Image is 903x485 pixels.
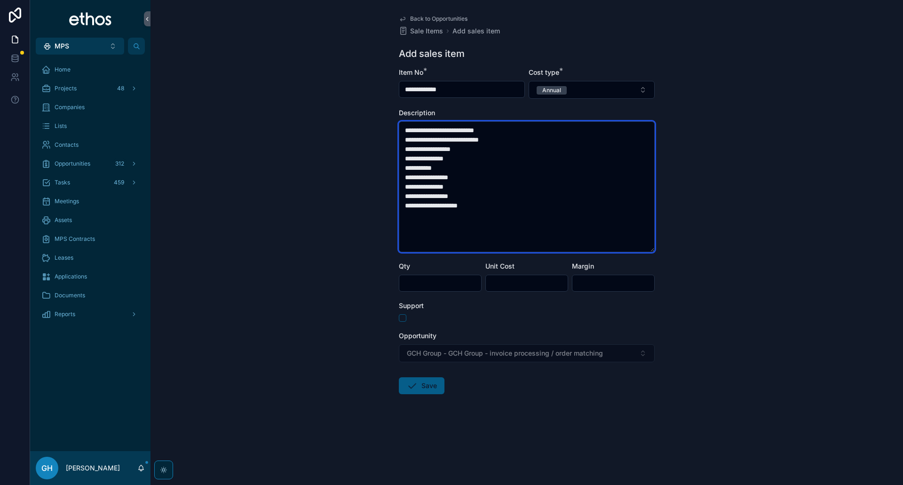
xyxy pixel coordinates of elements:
[542,86,561,95] div: Annual
[55,235,95,243] span: MPS Contracts
[55,85,77,92] span: Projects
[399,47,465,60] h1: Add sales item
[399,302,424,310] span: Support
[55,103,85,111] span: Companies
[55,310,75,318] span: Reports
[529,68,559,76] span: Cost type
[36,306,145,323] a: Reports
[55,122,67,130] span: Lists
[66,463,120,473] p: [PERSON_NAME]
[30,55,150,335] div: scrollable content
[36,136,145,153] a: Contacts
[55,254,73,262] span: Leases
[55,292,85,299] span: Documents
[55,66,71,73] span: Home
[36,118,145,135] a: Lists
[452,26,500,36] a: Add sales item
[112,158,127,169] div: 312
[36,268,145,285] a: Applications
[111,177,127,188] div: 459
[36,38,124,55] button: Select Button
[36,249,145,266] a: Leases
[485,262,515,270] span: Unit Cost
[399,262,410,270] span: Qty
[399,15,467,23] a: Back to Opportunities
[36,212,145,229] a: Assets
[529,81,655,99] button: Select Button
[36,174,145,191] a: Tasks459
[36,155,145,172] a: Opportunities312
[55,41,69,51] span: MPS
[36,193,145,210] a: Meetings
[410,26,443,36] span: Sale Items
[55,141,79,149] span: Contacts
[399,332,436,340] span: Opportunity
[41,462,53,474] span: GH
[36,61,145,78] a: Home
[399,26,443,36] a: Sale Items
[36,231,145,247] a: MPS Contracts
[36,99,145,116] a: Companies
[36,287,145,304] a: Documents
[410,15,467,23] span: Back to Opportunities
[572,262,594,270] span: Margin
[55,216,72,224] span: Assets
[69,11,112,26] img: App logo
[114,83,127,94] div: 48
[55,273,87,280] span: Applications
[399,68,423,76] span: Item No
[399,377,444,394] button: Save
[55,179,70,186] span: Tasks
[399,109,435,117] span: Description
[55,198,79,205] span: Meetings
[36,80,145,97] a: Projects48
[55,160,90,167] span: Opportunities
